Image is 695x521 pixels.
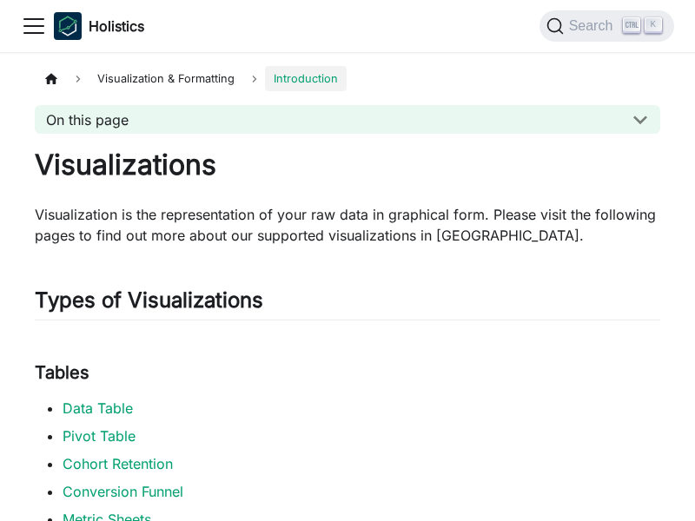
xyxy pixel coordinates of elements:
[645,17,662,33] kbd: K
[63,427,136,445] a: Pivot Table
[539,10,674,42] button: Search (Ctrl+K)
[21,13,47,39] button: Toggle navigation bar
[35,148,660,182] h1: Visualizations
[63,455,173,472] a: Cohort Retention
[35,362,660,384] h3: Tables
[35,105,660,134] button: On this page
[35,66,68,91] a: Home page
[265,66,347,91] span: Introduction
[35,204,660,246] p: Visualization is the representation of your raw data in graphical form. Please visit the followin...
[63,483,183,500] a: Conversion Funnel
[54,12,144,40] a: HolisticsHolistics
[35,66,660,91] nav: Breadcrumbs
[35,287,660,320] h2: Types of Visualizations
[54,12,82,40] img: Holistics
[89,66,243,91] span: Visualization & Formatting
[564,18,624,34] span: Search
[63,399,133,417] a: Data Table
[89,16,144,36] b: Holistics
